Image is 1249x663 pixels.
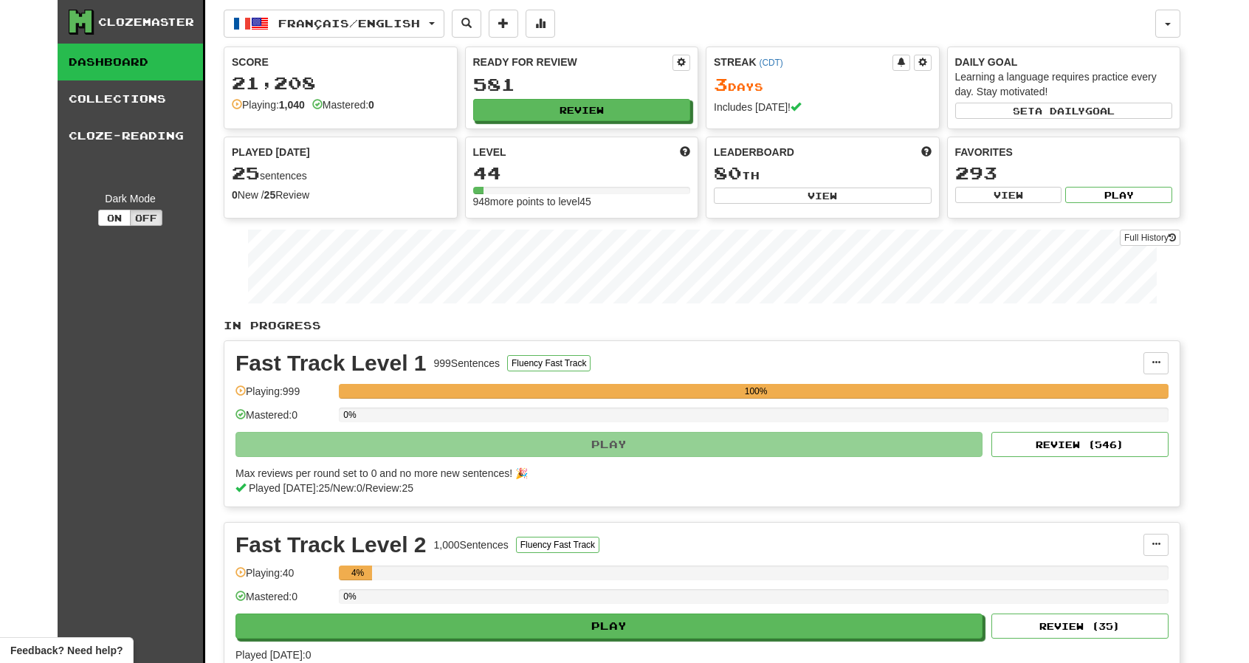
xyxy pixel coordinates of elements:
[279,99,305,111] strong: 1,040
[224,318,1180,333] p: In Progress
[991,432,1169,457] button: Review (546)
[232,162,260,183] span: 25
[278,17,420,30] span: Français / English
[235,408,331,432] div: Mastered: 0
[264,189,276,201] strong: 25
[714,145,794,159] span: Leaderboard
[235,432,983,457] button: Play
[330,482,333,494] span: /
[1065,187,1172,203] button: Play
[235,566,331,590] div: Playing: 40
[235,352,427,374] div: Fast Track Level 1
[473,99,691,121] button: Review
[1035,106,1085,116] span: a daily
[955,103,1173,119] button: Seta dailygoal
[921,145,932,159] span: This week in points, UTC
[365,482,413,494] span: Review: 25
[235,384,331,408] div: Playing: 999
[473,194,691,209] div: 948 more points to level 45
[955,55,1173,69] div: Daily Goal
[249,482,330,494] span: Played [DATE]: 25
[232,164,450,183] div: sentences
[232,55,450,69] div: Score
[955,69,1173,99] div: Learning a language requires practice every day. Stay motivated!
[955,187,1062,203] button: View
[58,117,203,154] a: Cloze-Reading
[473,145,506,159] span: Level
[714,74,728,95] span: 3
[955,145,1173,159] div: Favorites
[10,643,123,658] span: Open feedback widget
[489,10,518,38] button: Add sentence to collection
[680,145,690,159] span: Score more points to level up
[58,80,203,117] a: Collections
[312,97,374,112] div: Mastered:
[232,97,305,112] div: Playing:
[991,614,1169,639] button: Review (35)
[714,55,892,69] div: Streak
[1120,230,1180,246] a: Full History
[98,15,194,30] div: Clozemaster
[232,188,450,202] div: New / Review
[434,537,509,552] div: 1,000 Sentences
[714,162,742,183] span: 80
[473,75,691,94] div: 581
[58,44,203,80] a: Dashboard
[362,482,365,494] span: /
[130,210,162,226] button: Off
[333,482,362,494] span: New: 0
[235,589,331,614] div: Mastered: 0
[434,356,500,371] div: 999 Sentences
[714,164,932,183] div: th
[69,191,192,206] div: Dark Mode
[343,384,1169,399] div: 100%
[235,649,311,661] span: Played [DATE]: 0
[368,99,374,111] strong: 0
[714,188,932,204] button: View
[507,355,591,371] button: Fluency Fast Track
[224,10,444,38] button: Français/English
[343,566,372,580] div: 4%
[526,10,555,38] button: More stats
[759,58,782,68] a: (CDT)
[714,75,932,95] div: Day s
[98,210,131,226] button: On
[955,164,1173,182] div: 293
[235,466,1160,481] div: Max reviews per round set to 0 and no more new sentences! 🎉
[235,614,983,639] button: Play
[516,537,599,553] button: Fluency Fast Track
[452,10,481,38] button: Search sentences
[714,100,932,114] div: Includes [DATE]!
[232,189,238,201] strong: 0
[473,55,673,69] div: Ready for Review
[232,74,450,92] div: 21,208
[232,145,310,159] span: Played [DATE]
[473,164,691,182] div: 44
[235,534,427,556] div: Fast Track Level 2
